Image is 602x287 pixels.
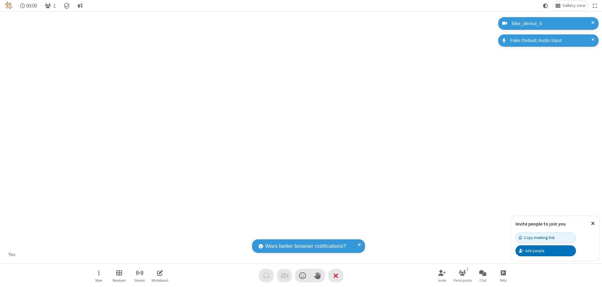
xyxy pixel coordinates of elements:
[130,267,149,284] button: Start streaming
[5,2,13,9] img: QA Selenium DO NOT DELETE OR CHANGE
[494,267,513,284] button: Open poll
[277,269,292,282] button: Video
[310,269,325,282] button: Raise hand
[265,242,346,250] span: Want better browser notifications?
[473,267,492,284] button: Open chat
[151,279,168,282] span: Whiteboard
[53,3,56,9] span: 1
[515,245,576,256] button: Add people
[433,267,451,284] button: Invite participants (⌘+Shift+I)
[553,1,588,10] button: Change layout
[500,279,507,282] span: Polls
[465,266,470,272] div: 1
[562,3,585,8] span: Gallery view
[6,251,18,258] div: You
[26,3,37,9] span: 00:00
[42,1,58,10] button: Open participant list
[18,1,40,10] div: Timer
[508,37,594,44] div: Fake Default Audio Input
[586,216,599,231] button: Close popover
[295,269,310,282] button: Send a reaction
[438,279,446,282] span: Invite
[510,20,594,27] div: fake_device_0
[75,1,85,10] button: Conversation
[519,235,555,241] div: Copy meeting link
[453,279,472,282] span: Participants
[150,267,169,284] button: Open shared whiteboard
[89,267,108,284] button: Open menu
[95,279,102,282] span: More
[134,279,145,282] span: Stream
[113,279,126,282] span: Breakout
[515,221,566,227] label: Invite people to join you
[259,269,274,282] button: Audio problem - check your Internet connection or call by phone
[61,1,73,10] div: Meeting details Encryption enabled
[515,232,576,243] button: Copy meeting link
[541,1,551,10] button: Using system theme
[328,269,343,282] button: End or leave meeting
[590,1,600,10] button: Fullscreen
[453,267,472,284] button: Open participant list
[479,279,487,282] span: Chat
[110,267,129,284] button: Manage Breakout Rooms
